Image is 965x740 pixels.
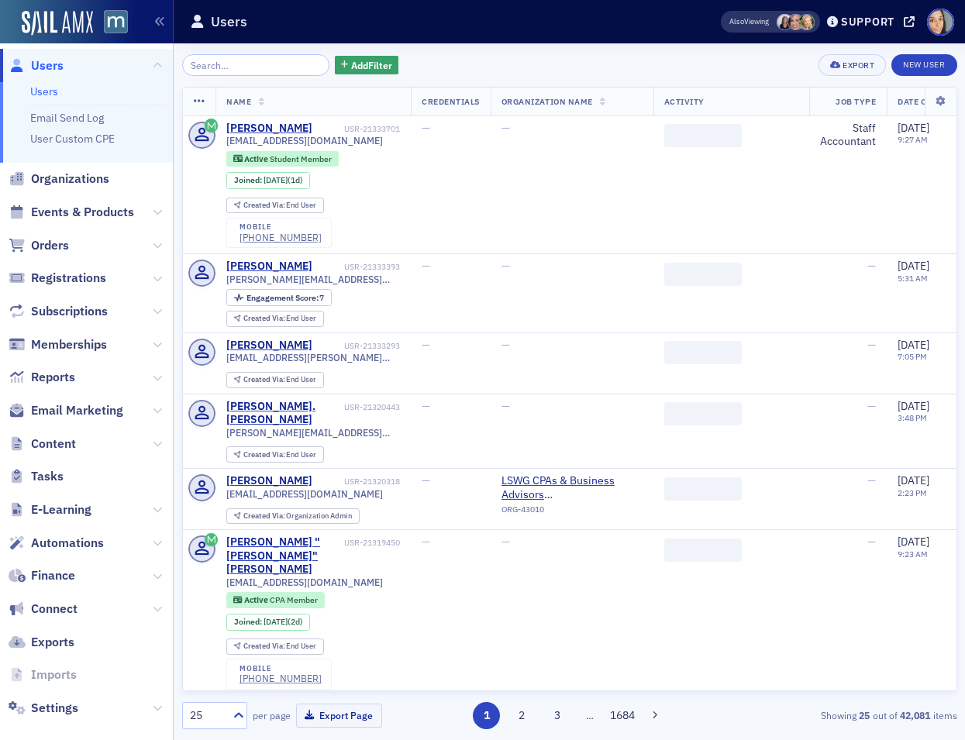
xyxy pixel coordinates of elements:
[9,336,107,353] a: Memberships
[244,153,270,164] span: Active
[31,435,76,453] span: Content
[226,289,332,306] div: Engagement Score: 7
[473,702,500,729] button: 1
[270,153,332,164] span: Student Member
[664,477,742,501] span: ‌
[898,121,929,135] span: [DATE]
[226,474,312,488] div: [PERSON_NAME]
[240,664,322,673] div: mobile
[9,402,123,419] a: Email Marketing
[31,402,123,419] span: Email Marketing
[9,369,75,386] a: Reports
[93,10,128,36] a: View Homepage
[9,170,109,188] a: Organizations
[226,172,310,189] div: Joined: 2025-09-25 00:00:00
[264,616,288,627] span: [DATE]
[898,259,929,273] span: [DATE]
[30,132,115,146] a: User Custom CPE
[31,535,104,552] span: Automations
[226,151,339,167] div: Active: Active: Student Member
[9,634,74,651] a: Exports
[867,535,876,549] span: —
[501,535,510,549] span: —
[9,601,78,618] a: Connect
[344,538,400,548] div: USR-21319450
[501,96,593,107] span: Organization Name
[508,702,536,729] button: 2
[226,535,342,577] a: [PERSON_NAME] "[PERSON_NAME]" [PERSON_NAME]
[31,601,78,618] span: Connect
[9,567,75,584] a: Finance
[9,700,78,717] a: Settings
[31,700,78,717] span: Settings
[226,508,360,525] div: Created Via: Organization Admin
[867,338,876,352] span: —
[264,617,303,627] div: (2d)
[664,402,742,425] span: ‌
[226,352,400,363] span: [EMAIL_ADDRESS][PERSON_NAME][DOMAIN_NAME]
[264,175,303,185] div: (1d)
[867,473,876,487] span: —
[501,474,643,501] span: LSWG CPAs & Business Advisors (Frederick, MD)
[664,263,742,286] span: ‌
[664,96,705,107] span: Activity
[182,54,330,76] input: Search…
[243,313,287,323] span: Created Via :
[270,594,318,605] span: CPA Member
[9,303,108,320] a: Subscriptions
[243,374,287,384] span: Created Via :
[226,446,324,463] div: Created Via: End User
[729,16,744,26] div: Also
[501,259,510,273] span: —
[798,14,815,30] span: Rebekah Olson
[233,153,332,163] a: Active Student Member
[729,16,769,27] span: Viewing
[422,338,430,352] span: —
[244,594,270,605] span: Active
[856,708,873,722] strong: 25
[891,54,956,76] a: New User
[422,259,430,273] span: —
[31,336,107,353] span: Memberships
[226,400,342,427] a: [PERSON_NAME].[PERSON_NAME]
[226,592,325,607] div: Active: Active: CPA Member
[226,274,400,285] span: [PERSON_NAME][EMAIL_ADDRESS][PERSON_NAME][DOMAIN_NAME]
[579,708,601,722] span: …
[234,617,264,627] span: Joined :
[31,369,75,386] span: Reports
[243,512,353,521] div: Organization Admin
[22,11,93,36] img: SailAMX
[243,315,317,323] div: End User
[422,399,430,413] span: —
[211,12,247,31] h1: Users
[9,237,69,254] a: Orders
[608,702,636,729] button: 1684
[31,57,64,74] span: Users
[226,311,324,327] div: Created Via: End User
[820,122,876,149] div: Staff Accountant
[927,9,954,36] span: Profile
[240,673,322,684] div: [PHONE_NUMBER]
[253,708,291,722] label: per page
[31,270,106,287] span: Registrations
[898,412,927,423] time: 3:48 PM
[234,175,264,185] span: Joined :
[296,704,382,728] button: Export Page
[226,122,312,136] div: [PERSON_NAME]
[543,702,570,729] button: 3
[243,201,317,210] div: End User
[898,338,929,352] span: [DATE]
[664,341,742,364] span: ‌
[226,488,383,500] span: [EMAIL_ADDRESS][DOMAIN_NAME]
[898,399,929,413] span: [DATE]
[226,577,383,588] span: [EMAIL_ADDRESS][DOMAIN_NAME]
[246,294,325,302] div: 7
[501,504,643,520] div: ORG-43010
[233,595,318,605] a: Active CPA Member
[841,15,894,29] div: Support
[898,487,927,498] time: 2:23 PM
[501,474,643,501] a: LSWG CPAs & Business Advisors ([GEOGRAPHIC_DATA], [GEOGRAPHIC_DATA])
[226,260,312,274] a: [PERSON_NAME]
[226,135,383,146] span: [EMAIL_ADDRESS][DOMAIN_NAME]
